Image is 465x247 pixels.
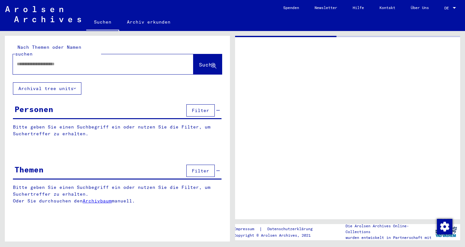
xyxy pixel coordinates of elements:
[15,103,53,115] div: Personen
[13,82,81,95] button: Archival tree units
[234,232,320,238] p: Copyright © Arolsen Archives, 2021
[186,165,215,177] button: Filter
[86,14,119,31] a: Suchen
[199,61,215,68] span: Suche
[434,224,458,240] img: yv_logo.png
[346,223,432,235] p: Die Arolsen Archives Online-Collections
[234,226,320,232] div: |
[83,198,112,204] a: Archivbaum
[192,168,209,174] span: Filter
[437,219,452,234] img: Zustimmung ändern
[5,6,81,22] img: Arolsen_neg.svg
[186,104,215,117] button: Filter
[15,164,44,175] div: Themen
[437,219,452,234] div: Zustimmung ändern
[262,226,320,232] a: Datenschutzerklärung
[13,184,222,204] p: Bitte geben Sie einen Suchbegriff ein oder nutzen Sie die Filter, um Suchertreffer zu erhalten. O...
[444,6,451,10] span: DE
[119,14,178,30] a: Archiv erkunden
[193,54,222,74] button: Suche
[15,44,81,57] mat-label: Nach Themen oder Namen suchen
[234,226,259,232] a: Impressum
[192,108,209,113] span: Filter
[346,235,432,241] p: wurden entwickelt in Partnerschaft mit
[13,124,222,137] p: Bitte geben Sie einen Suchbegriff ein oder nutzen Sie die Filter, um Suchertreffer zu erhalten.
